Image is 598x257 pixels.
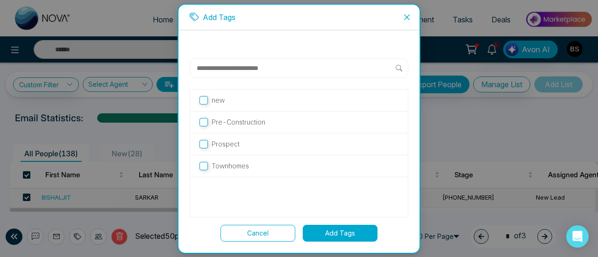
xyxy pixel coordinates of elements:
[394,5,420,30] button: Close
[212,161,249,171] p: Townhomes
[199,96,208,104] input: new
[212,117,265,127] p: Pre-Construction
[212,95,225,105] p: new
[199,162,208,170] input: Townhomes
[221,225,295,242] button: Cancel
[203,12,235,22] p: Add Tags
[403,14,411,21] span: close
[199,140,208,148] input: Prospect
[212,139,240,149] p: Prospect
[199,118,208,126] input: Pre-Construction
[303,225,377,242] button: Add Tags
[566,225,589,248] div: Open Intercom Messenger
